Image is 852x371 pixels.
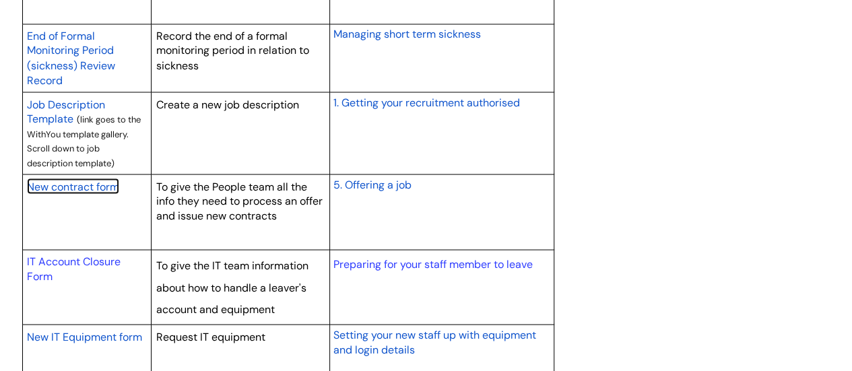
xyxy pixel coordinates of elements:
span: To give the IT team information about how to handle a leaver's account and equipment [156,258,308,316]
span: 1. Getting your recruitment authorised [333,95,519,109]
a: New IT Equipment form [27,328,142,344]
span: Job Description Template [27,97,105,126]
a: Job Description Template [27,96,105,127]
a: End of Formal Monitoring Period (sickness) Review Record [27,28,115,88]
span: Record the end of a formal monitoring period in relation to sickness [156,29,309,72]
a: IT Account Closure Form [27,254,121,283]
span: New contract form [27,179,119,193]
span: Setting your new staff up with equipment and login details [333,327,535,356]
a: New contract form [27,178,119,194]
span: End of Formal Monitoring Period (sickness) Review Record [27,29,115,87]
span: 5. Offering a job [333,177,411,191]
a: 5. Offering a job [333,176,411,192]
span: Create a new job description [156,97,299,111]
a: 1. Getting your recruitment authorised [333,94,519,110]
span: Managing short term sickness [333,27,480,41]
span: To give the People team all the info they need to process an offer and issue new contracts [156,179,323,222]
a: Setting your new staff up with equipment and login details [333,326,535,357]
a: Preparing for your staff member to leave [333,257,532,271]
span: New IT Equipment form [27,329,142,343]
a: Managing short term sickness [333,26,480,42]
span: Request IT equipment [156,329,265,343]
span: (link goes to the WithYou template gallery. Scroll down to job description template) [27,113,141,168]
